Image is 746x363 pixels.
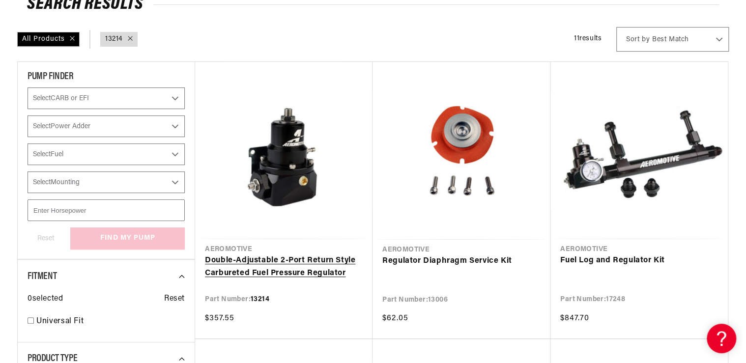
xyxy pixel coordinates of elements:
[36,315,185,328] a: Universal Fit
[560,254,718,267] a: Fuel Log and Regulator Kit
[205,254,363,279] a: Double-Adjustable 2-Port Return Style Carbureted Fuel Pressure Regulator
[28,293,63,306] span: 0 selected
[28,87,185,109] select: CARB or EFI
[28,143,185,165] select: Fuel
[28,199,185,221] input: Enter Horsepower
[28,171,185,193] select: Mounting
[28,72,74,82] span: PUMP FINDER
[28,272,57,281] span: Fitment
[105,34,123,45] a: 13214
[626,35,650,45] span: Sort by
[616,27,729,52] select: Sort by
[164,293,185,306] span: Reset
[28,115,185,137] select: Power Adder
[574,35,602,42] span: 11 results
[17,32,80,47] div: All Products
[382,255,541,268] a: Regulator Diaphragm Service Kit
